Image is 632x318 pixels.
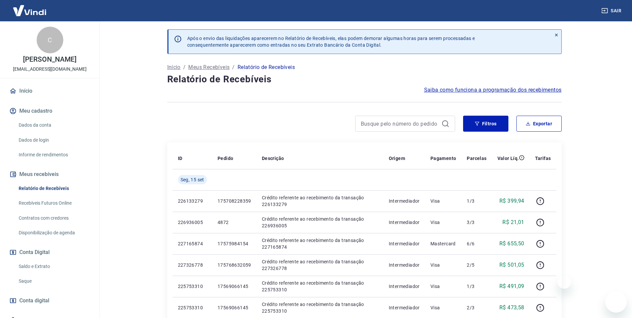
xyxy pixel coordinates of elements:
p: 17569066145 [218,283,251,290]
a: Meus Recebíveis [188,63,230,71]
p: 6/6 [467,240,486,247]
a: Dados da conta [16,118,92,132]
a: Dados de login [16,133,92,147]
p: R$ 399,94 [499,197,524,205]
p: 3/3 [467,219,486,226]
p: Valor Líq. [497,155,519,162]
a: Saque [16,274,92,288]
p: Crédito referente ao recebimento da transação 227165874 [262,237,378,250]
button: Conta Digital [8,245,92,260]
input: Busque pelo número do pedido [361,119,439,129]
a: Disponibilização de agenda [16,226,92,240]
a: Início [8,84,92,98]
p: Visa [430,304,456,311]
p: Visa [430,283,456,290]
p: Crédito referente ao recebimento da transação 227326778 [262,258,378,272]
p: Crédito referente ao recebimento da transação 225753310 [262,301,378,314]
p: 1/3 [467,283,486,290]
p: 2/5 [467,262,486,268]
p: 4872 [218,219,251,226]
button: Filtros [463,116,508,132]
p: R$ 473,58 [499,304,524,312]
a: Saiba como funciona a programação dos recebimentos [424,86,562,94]
p: Intermediador [389,219,420,226]
a: Recebíveis Futuros Online [16,196,92,210]
p: 225753310 [178,304,207,311]
p: 2/3 [467,304,486,311]
iframe: Botão para abrir a janela de mensagens [605,291,627,313]
h4: Relatório de Recebíveis [167,73,562,86]
p: 227326778 [178,262,207,268]
a: Contratos com credores [16,211,92,225]
button: Sair [600,5,624,17]
p: Crédito referente ao recebimento da transação 226936005 [262,216,378,229]
p: Intermediador [389,240,420,247]
p: 17569066145 [218,304,251,311]
p: Após o envio das liquidações aparecerem no Relatório de Recebíveis, elas podem demorar algumas ho... [187,35,475,48]
a: Saldo e Extrato [16,260,92,273]
p: R$ 501,05 [499,261,524,269]
img: Vindi [8,0,51,21]
p: Crédito referente ao recebimento da transação 226133279 [262,194,378,208]
p: 225753310 [178,283,207,290]
a: Relatório de Recebíveis [16,182,92,195]
p: Descrição [262,155,284,162]
button: Exportar [516,116,562,132]
p: 226936005 [178,219,207,226]
p: R$ 21,01 [502,218,524,226]
p: Visa [430,262,456,268]
p: Pedido [218,155,233,162]
p: Parcelas [467,155,486,162]
span: Conta digital [19,296,49,305]
a: Informe de rendimentos [16,148,92,162]
span: Seg, 15 set [181,176,204,183]
button: Meus recebíveis [8,167,92,182]
p: Pagamento [430,155,456,162]
p: R$ 491,09 [499,282,524,290]
p: ID [178,155,183,162]
p: / [232,63,235,71]
p: [PERSON_NAME] [23,56,76,63]
p: Intermediador [389,262,420,268]
p: Visa [430,219,456,226]
p: 17575984154 [218,240,251,247]
p: Intermediador [389,304,420,311]
p: Mastercard [430,240,456,247]
p: Tarifas [535,155,551,162]
iframe: Fechar mensagem [558,275,571,289]
p: 175768632059 [218,262,251,268]
p: R$ 655,50 [499,240,524,248]
p: 227165874 [178,240,207,247]
p: Visa [430,198,456,204]
a: Início [167,63,181,71]
p: 175708228359 [218,198,251,204]
div: C [37,27,63,53]
p: Relatório de Recebíveis [238,63,295,71]
p: 226133279 [178,198,207,204]
p: [EMAIL_ADDRESS][DOMAIN_NAME] [13,66,87,73]
p: 1/3 [467,198,486,204]
p: Origem [389,155,405,162]
a: Conta digital [8,293,92,308]
p: Crédito referente ao recebimento da transação 225753310 [262,280,378,293]
p: Intermediador [389,198,420,204]
p: Intermediador [389,283,420,290]
p: / [183,63,186,71]
button: Meu cadastro [8,104,92,118]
